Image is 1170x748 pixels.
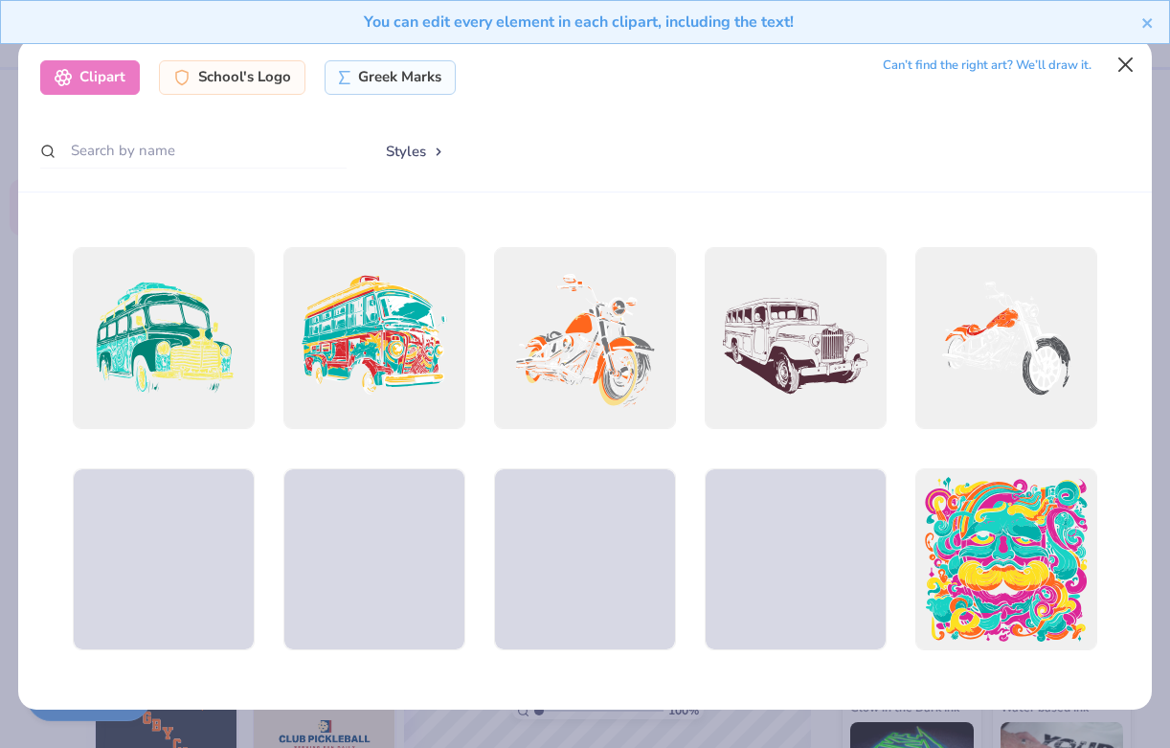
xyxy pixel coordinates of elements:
div: Can’t find the right art? We’ll draw it. [883,49,1091,82]
div: You can edit every element in each clipart, including the text! [15,11,1141,34]
div: School's Logo [159,60,305,95]
div: Greek Marks [325,60,456,95]
button: close [1141,11,1155,34]
div: Clipart [40,60,140,95]
button: Close [1107,47,1143,83]
input: Search by name [40,133,347,169]
button: Styles [366,133,465,170]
